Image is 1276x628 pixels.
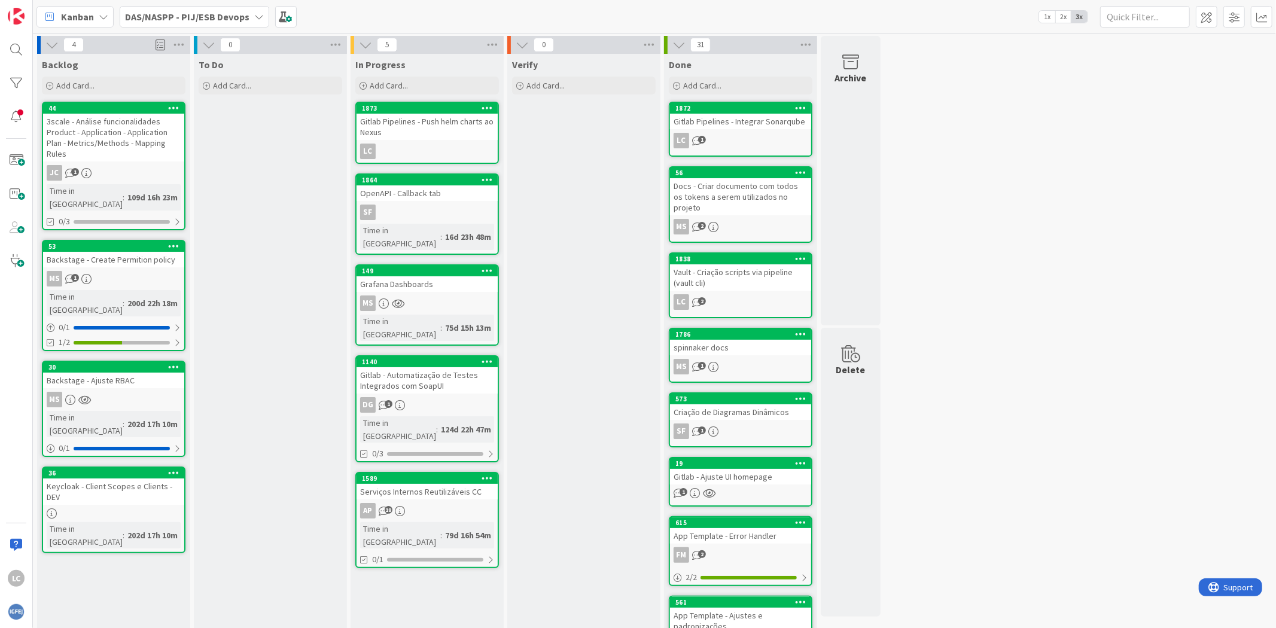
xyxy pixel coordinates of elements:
[680,488,687,496] span: 1
[123,297,124,310] span: :
[670,254,811,291] div: 1838Vault - Criação scripts via pipeline (vault cli)
[199,59,224,71] span: To Do
[670,517,811,528] div: 615
[59,442,70,455] span: 0 / 1
[670,423,811,439] div: SF
[56,80,95,91] span: Add Card...
[670,597,811,608] div: 561
[670,528,811,544] div: App Template - Error Handler
[362,358,498,366] div: 1140
[355,102,499,164] a: 1873Gitlab Pipelines - Push helm charts ao NexusLC
[42,102,185,230] a: 443scale - Análise funcionalidades Product - Application - Application Plan - Metrics/Methods - M...
[124,191,181,204] div: 109d 16h 23m
[47,522,123,548] div: Time in [GEOGRAPHIC_DATA]
[357,367,498,394] div: Gitlab - Automatização de Testes Integrados com SoapUI
[360,315,440,341] div: Time in [GEOGRAPHIC_DATA]
[670,458,811,469] div: 19
[670,264,811,291] div: Vault - Criação scripts via pipeline (vault cli)
[357,205,498,220] div: SF
[698,426,706,434] span: 1
[43,252,184,267] div: Backstage - Create Permition policy
[355,355,499,462] a: 1140Gitlab - Automatização de Testes Integrados com SoapUIDGTime in [GEOGRAPHIC_DATA]:124d 22h 47...
[61,10,94,24] span: Kanban
[357,295,498,311] div: MS
[220,38,240,52] span: 0
[669,59,692,71] span: Done
[48,469,184,477] div: 36
[48,242,184,251] div: 53
[48,104,184,112] div: 44
[670,103,811,129] div: 1872Gitlab Pipelines - Integrar Sonarqube
[385,506,392,514] span: 18
[670,469,811,484] div: Gitlab - Ajuste UI homepage
[123,529,124,542] span: :
[355,264,499,346] a: 149Grafana DashboardsMSTime in [GEOGRAPHIC_DATA]:75d 15h 13m
[47,184,123,211] div: Time in [GEOGRAPHIC_DATA]
[674,359,689,374] div: MS
[372,447,383,460] span: 0/3
[670,394,811,420] div: 573Criação de Diagramas Dinâmicos
[43,165,184,181] div: JC
[674,547,689,563] div: FM
[670,167,811,215] div: 56Docs - Criar documento com todos os tokens a serem utilizados no projeto
[357,356,498,394] div: 1140Gitlab - Automatização de Testes Integrados com SoapUI
[360,144,376,159] div: LC
[670,359,811,374] div: MS
[377,38,397,52] span: 5
[357,503,498,519] div: AP
[123,191,124,204] span: :
[47,411,123,437] div: Time in [GEOGRAPHIC_DATA]
[43,103,184,114] div: 44
[360,397,376,413] div: DG
[670,570,811,585] div: 2/2
[43,468,184,505] div: 36Keycloak - Client Scopes e Clients - DEV
[47,392,62,407] div: MS
[43,362,184,388] div: 30Backstage - Ajuste RBAC
[670,547,811,563] div: FM
[43,103,184,161] div: 443scale - Análise funcionalidades Product - Application - Application Plan - Metrics/Methods - M...
[357,484,498,499] div: Serviços Internos Reutilizáveis CC
[698,136,706,144] span: 1
[670,254,811,264] div: 1838
[43,241,184,252] div: 53
[1039,11,1055,23] span: 1x
[675,598,811,606] div: 561
[836,362,866,377] div: Delete
[385,400,392,408] span: 1
[670,329,811,355] div: 1786spinnaker docs
[362,176,498,184] div: 1864
[59,321,70,334] span: 0 / 1
[71,168,79,176] span: 1
[357,103,498,140] div: 1873Gitlab Pipelines - Push helm charts ao Nexus
[357,175,498,201] div: 1864OpenAPI - Callback tab
[357,175,498,185] div: 1864
[42,240,185,351] a: 53Backstage - Create Permition policyMSTime in [GEOGRAPHIC_DATA]:200d 22h 18m0/11/2
[43,392,184,407] div: MS
[674,133,689,148] div: LC
[534,38,554,52] span: 0
[124,417,181,431] div: 202d 17h 10m
[440,529,442,542] span: :
[442,230,494,243] div: 16d 23h 48m
[357,103,498,114] div: 1873
[442,529,494,542] div: 79d 16h 54m
[675,255,811,263] div: 1838
[357,473,498,499] div: 1589Serviços Internos Reutilizáveis CC
[675,459,811,468] div: 19
[43,114,184,161] div: 3scale - Análise funcionalidades Product - Application - Application Plan - Metrics/Methods - Map...
[360,522,440,548] div: Time in [GEOGRAPHIC_DATA]
[47,271,62,286] div: MS
[675,104,811,112] div: 1872
[43,320,184,335] div: 0/1
[698,297,706,305] span: 2
[675,330,811,339] div: 1786
[355,59,406,71] span: In Progress
[47,290,123,316] div: Time in [GEOGRAPHIC_DATA]
[835,71,867,85] div: Archive
[669,166,812,243] a: 56Docs - Criar documento com todos os tokens a serem utilizados no projetoMS
[669,252,812,318] a: 1838Vault - Criação scripts via pipeline (vault cli)LC
[436,423,438,436] span: :
[63,38,84,52] span: 4
[357,266,498,276] div: 149
[213,80,251,91] span: Add Card...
